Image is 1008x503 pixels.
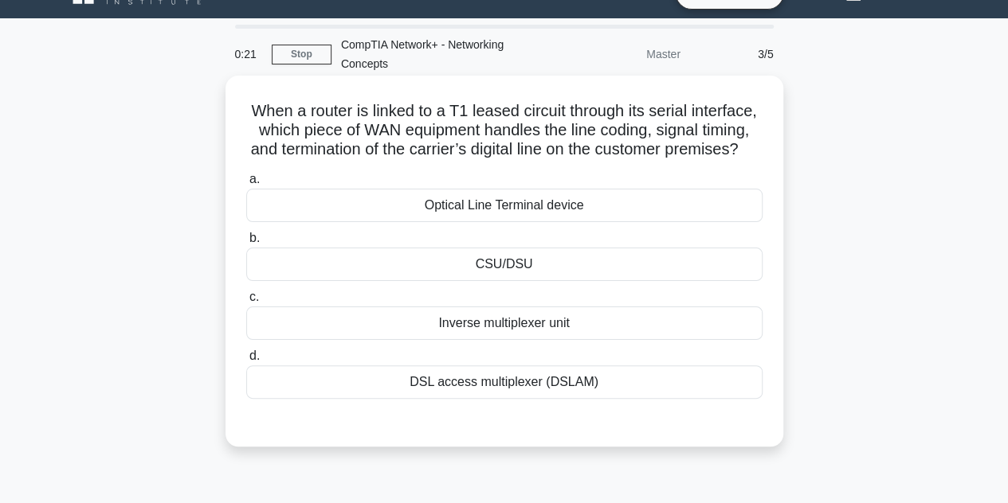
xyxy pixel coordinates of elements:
div: Optical Line Terminal device [246,189,763,222]
span: c. [249,290,259,303]
div: CompTIA Network+ - Networking Concepts [331,29,551,80]
span: d. [249,349,260,362]
div: CSU/DSU [246,248,763,281]
a: Stop [272,45,331,64]
h5: When a router is linked to a T1 leased circuit through its serial interface, which piece of WAN e... [245,101,764,160]
span: a. [249,172,260,185]
div: Master [551,38,690,70]
span: b. [249,231,260,244]
div: Inverse multiplexer unit [246,306,763,340]
div: 0:21 [226,38,272,70]
div: 3/5 [690,38,783,70]
div: DSL access multiplexer (DSLAM) [246,365,763,399]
